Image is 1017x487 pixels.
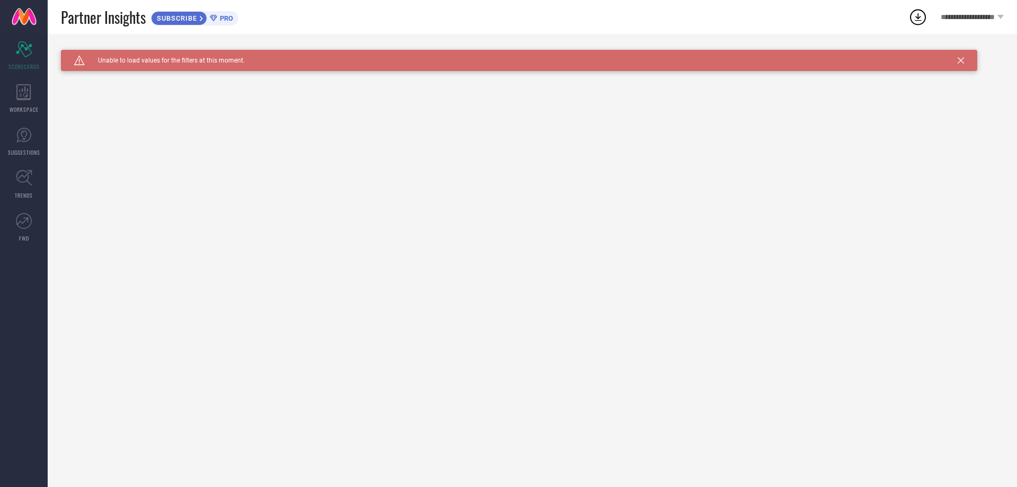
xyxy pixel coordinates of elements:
span: Partner Insights [61,6,146,28]
div: Unable to load filters at this moment. Please try later. [61,50,1004,58]
span: SCORECARDS [8,63,40,70]
span: WORKSPACE [10,105,39,113]
a: SUBSCRIBEPRO [151,8,238,25]
span: Unable to load values for the filters at this moment. [85,57,245,64]
span: SUGGESTIONS [8,148,40,156]
div: Open download list [908,7,927,26]
span: FWD [19,234,29,242]
span: PRO [217,14,233,22]
span: TRENDS [15,191,33,199]
span: SUBSCRIBE [151,14,200,22]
